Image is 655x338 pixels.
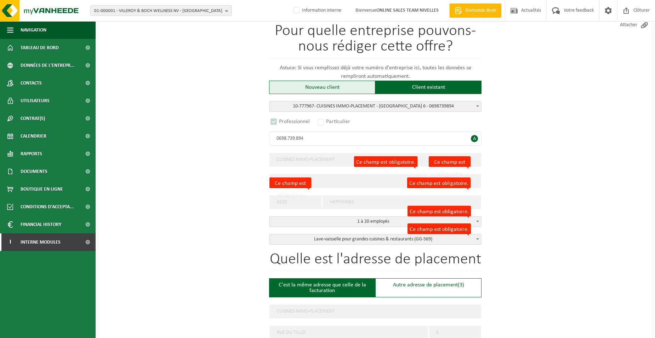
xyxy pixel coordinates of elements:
[269,195,322,209] input: code postal
[269,234,482,245] span: Lave-vaisselle pour grandes cuisines & restaurants (GG-569)
[471,135,478,142] span: A
[269,234,481,244] span: Lave-vaisselle pour grandes cuisines & restaurants (GG-569)
[269,132,482,146] input: Numéro d'entreprise
[269,217,481,227] span: 1 à 20 employés
[293,104,314,109] span: 10-777967
[269,23,482,58] h1: Pour quelle entreprise pouvons-nous rédiger cette offre?
[21,216,61,233] span: Financial History
[449,4,501,18] a: Demande devis
[408,206,471,216] label: Ce champ est obligatoire.
[323,195,481,209] input: Ville
[21,110,45,127] span: Contrat(s)
[408,223,471,234] label: Ce champ est obligatoire.
[269,174,428,188] input: Rue
[316,117,352,127] label: Particulier
[407,177,471,188] label: Ce champ est obligatoire.
[375,81,482,94] div: Client existant
[21,127,46,145] span: Calendrier
[21,74,42,92] span: Contacts
[21,39,59,57] span: Tableau de bord
[21,145,42,163] span: Rapports
[269,101,482,112] span: <span class="highlight"><span class="highlight">10-777967</span></span> - CUISINES IMMO-PLACEMENT...
[269,278,375,297] div: C'est la même adresse que celle de la facturation
[375,278,482,297] div: Autre adresse de placement
[90,5,232,16] button: 01-000001 - VILLEROY & BOCH WELLNESS NV - [GEOGRAPHIC_DATA]
[21,21,46,39] span: Navigation
[21,163,47,180] span: Documents
[376,8,439,13] strong: ONLINE SALES TEAM NIVELLES
[21,180,63,198] span: Boutique en ligne
[21,92,50,110] span: Utilisateurs
[269,153,482,167] input: Nom
[269,252,482,271] h1: Quelle est l'adresse de placement
[292,5,341,16] label: Information interne
[21,198,74,216] span: Conditions d'accepta...
[458,282,464,288] span: (3)
[269,304,482,319] input: Nom
[94,6,222,16] span: 01-000001 - VILLEROY & BOCH WELLNESS NV - [GEOGRAPHIC_DATA]
[269,64,482,81] p: Astuce: Si vous remplissez déjà votre numéro d'entreprise ici, toutes les données se rempliront a...
[429,174,481,188] input: Numéro
[588,20,651,30] a: Attacher
[269,177,311,188] label: Ce champ est obligatoire.
[464,7,498,14] span: Demande devis
[7,233,13,251] span: I
[354,156,417,167] label: Ce champ est obligatoire.
[269,81,375,94] div: Nouveau client
[429,156,471,167] label: Ce champ est obligatoire.
[21,57,75,74] span: Données de l'entrepr...
[269,117,312,127] label: Professionnel
[21,233,61,251] span: Interne modules
[269,101,481,111] span: <span class="highlight"><span class="highlight">10-777967</span></span> - CUISINES IMMO-PLACEMENT...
